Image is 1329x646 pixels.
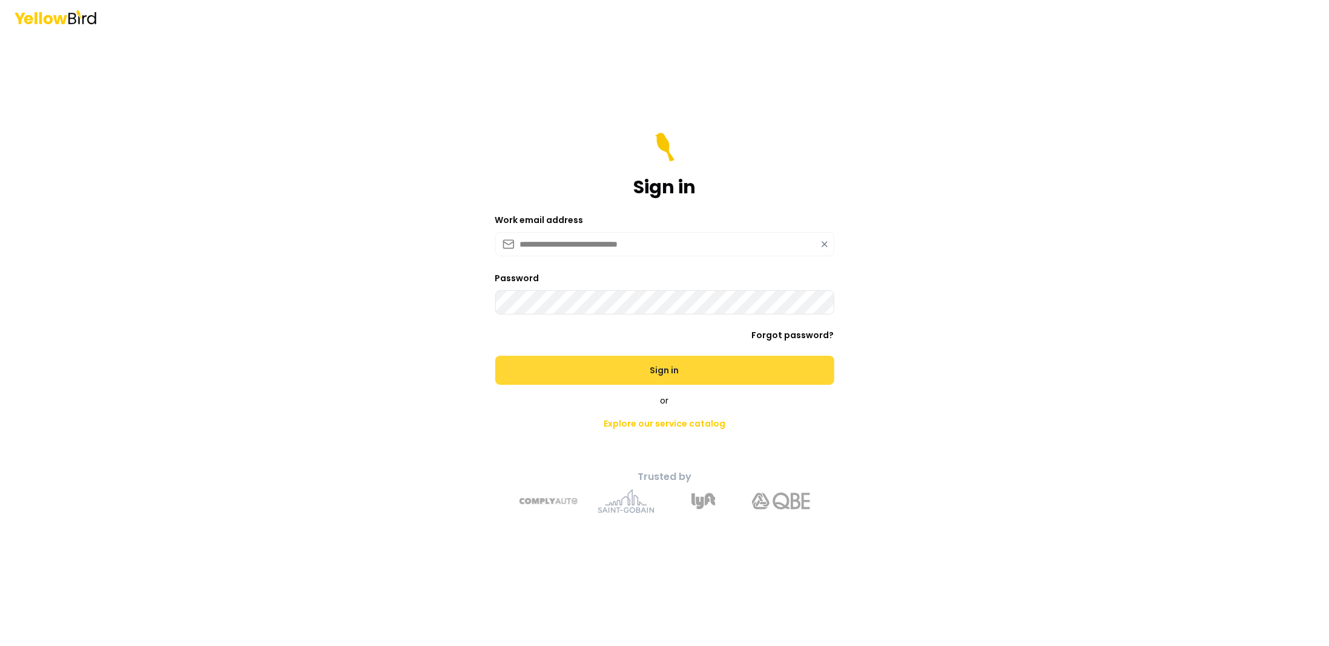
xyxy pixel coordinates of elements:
label: Work email address [495,214,584,226]
a: Explore our service catalog [594,411,735,436]
span: or [661,395,669,407]
button: Sign in [495,356,834,385]
a: Forgot password? [752,329,834,341]
h1: Sign in [633,176,696,198]
p: Trusted by [452,470,878,484]
label: Password [495,272,539,284]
